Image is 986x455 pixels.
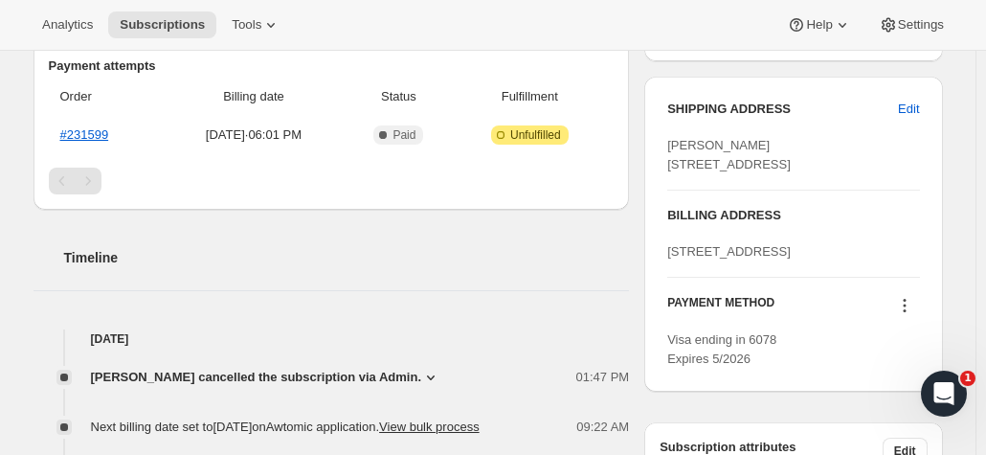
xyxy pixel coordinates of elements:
span: Status [351,87,445,106]
a: #231599 [60,127,109,142]
span: Settings [898,17,944,33]
h4: [DATE] [34,330,630,349]
span: [STREET_ADDRESS] [667,244,791,259]
span: Edit [898,100,919,119]
button: [PERSON_NAME] cancelled the subscription via Admin. [91,368,441,387]
span: Help [806,17,832,33]
h3: BILLING ADDRESS [667,206,919,225]
span: Subscriptions [120,17,205,33]
span: [DATE] · 06:01 PM [167,125,340,145]
button: View bulk process [379,420,480,434]
h3: PAYMENT METHOD [667,295,774,321]
nav: Pagination [49,168,615,194]
span: Fulfillment [457,87,602,106]
span: Tools [232,17,261,33]
span: Billing date [167,87,340,106]
button: Tools [220,11,292,38]
span: 01:47 PM [576,368,630,387]
span: Paid [392,127,415,143]
button: Settings [867,11,955,38]
span: Analytics [42,17,93,33]
h2: Timeline [64,248,630,267]
iframe: Intercom live chat [921,371,967,417]
h3: SHIPPING ADDRESS [667,100,898,119]
span: Unfulfilled [510,127,561,143]
button: Help [775,11,863,38]
span: 1 [960,371,975,386]
span: Visa ending in 6078 Expires 5/2026 [667,332,776,366]
th: Order [49,76,162,118]
button: Subscriptions [108,11,216,38]
span: 09:22 AM [576,418,629,437]
h2: Payment attempts [49,57,615,76]
span: [PERSON_NAME] cancelled the subscription via Admin. [91,368,422,387]
button: Edit [886,94,930,125]
span: [PERSON_NAME] [STREET_ADDRESS] [667,138,791,171]
button: Analytics [31,11,104,38]
span: Next billing date set to [DATE] on Awtomic application . [91,420,480,434]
